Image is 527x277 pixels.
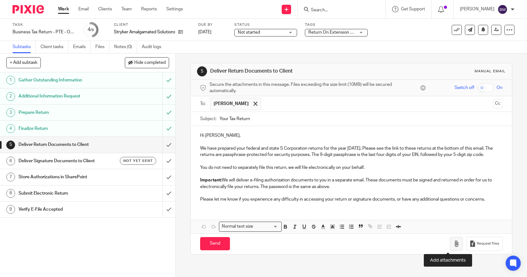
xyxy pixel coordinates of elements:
[88,26,94,33] div: 4
[6,92,15,101] div: 2
[19,91,110,101] h1: Additional Information Request
[13,5,44,14] img: Pixie
[210,81,419,94] span: Secure the attachments in this message. Files exceeding the size limit (10MB) will be secured aut...
[6,76,15,85] div: 1
[197,66,207,76] div: 5
[19,140,110,149] h1: Deliver Return Documents to Client
[6,57,41,68] button: + Add subtask
[78,6,89,12] a: Email
[6,124,15,133] div: 4
[198,30,211,34] span: [DATE]
[200,132,503,139] p: Hi [PERSON_NAME],
[221,223,255,230] span: Normal text size
[142,41,166,53] a: Audit logs
[6,173,15,181] div: 7
[305,22,368,27] label: Tags
[401,7,425,11] span: Get Support
[466,237,503,251] button: Request files
[19,108,110,117] h1: Prepare Return
[200,177,503,190] p: We will deliver e-filing authorization documents to you in a separate email. These documents must...
[493,99,503,108] button: Cc
[475,69,506,74] div: Manual email
[19,172,110,182] h1: Store Authorizations in SharePoint
[200,196,503,202] p: Please let me know if you experience any difficulty in accessing your return or signature documen...
[214,101,249,107] span: [PERSON_NAME]
[6,189,15,198] div: 8
[234,22,297,27] label: Status
[13,29,75,35] div: Business Tax Return - PTE - On Extension
[73,41,91,53] a: Emails
[58,6,69,12] a: Work
[114,41,137,53] a: Notes (0)
[200,178,222,182] strong: Important:
[497,85,503,91] span: On
[19,156,110,166] h1: Deliver Signature Documents to Client
[13,41,36,53] a: Subtasks
[19,205,110,214] h1: Verify E-File Accepted
[219,222,282,231] div: Search for option
[123,158,153,163] span: Not yet sent
[200,237,230,251] input: Send
[200,145,503,158] p: We have prepared your federal and state S Corporation returns for the year [DATE]. Please see the...
[198,22,226,27] label: Due by
[19,124,110,133] h1: Finalize Return
[200,101,207,107] label: To:
[310,8,367,13] input: Search
[166,6,183,12] a: Settings
[13,22,75,27] label: Task
[200,116,216,122] label: Subject:
[40,41,68,53] a: Client tasks
[114,22,190,27] label: Client
[498,4,508,14] img: svg%3E
[114,29,175,35] p: Stryker Amalgamated Solutions Inc
[90,28,94,32] small: /9
[98,6,112,12] a: Clients
[6,205,15,214] div: 9
[200,164,503,171] p: You do not need to separately file this return, we will file electronically on your behalf.
[6,141,15,149] div: 5
[121,6,132,12] a: Team
[125,57,169,68] button: Hide completed
[19,189,110,198] h1: Submit Electronic Return
[308,30,356,35] span: Return On Extension + 1
[19,75,110,85] h1: Gather Outstanding Information
[95,41,109,53] a: Files
[6,157,15,165] div: 6
[460,6,494,12] p: [PERSON_NAME]
[477,241,499,246] span: Request files
[255,223,278,230] input: Search for option
[210,68,365,75] h1: Deliver Return Documents to Client
[455,85,474,91] span: Switch off
[238,30,260,35] span: Not started
[141,6,157,12] a: Reports
[134,60,166,65] span: Hide completed
[6,108,15,117] div: 3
